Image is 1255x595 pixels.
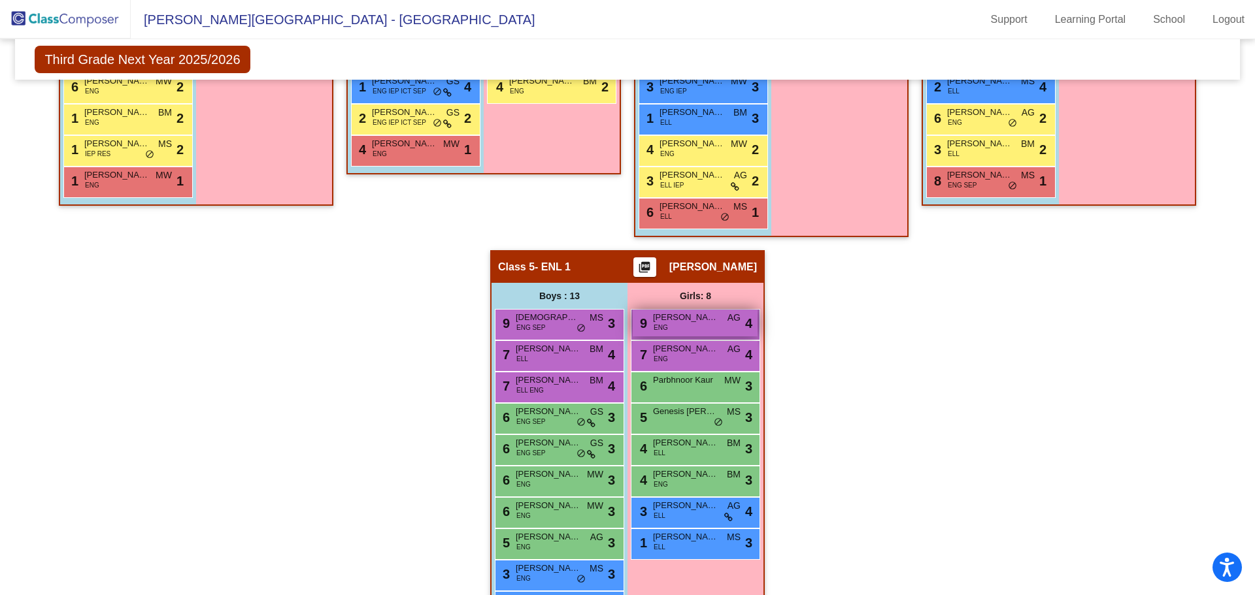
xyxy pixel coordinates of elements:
[68,142,78,157] span: 1
[443,137,460,151] span: MW
[633,257,656,277] button: Print Students Details
[660,86,687,96] span: ENG IEP
[176,140,184,159] span: 2
[654,542,665,552] span: ELL
[608,470,615,490] span: 3
[660,106,725,119] span: [PERSON_NAME]
[752,171,759,191] span: 2
[516,417,545,426] span: ENG SEP
[85,118,99,127] span: ENG
[1021,169,1035,182] span: MS
[637,504,647,519] span: 3
[947,106,1012,119] span: [PERSON_NAME]
[947,74,1012,88] span: [PERSON_NAME]
[948,149,960,159] span: ELL
[176,108,184,128] span: 2
[492,283,627,309] div: Boys : 13
[654,448,665,458] span: ELL
[653,436,718,449] span: [PERSON_NAME]
[131,9,535,30] span: [PERSON_NAME][GEOGRAPHIC_DATA] - [GEOGRAPHIC_DATA]
[752,140,759,159] span: 2
[660,74,725,88] span: [PERSON_NAME]
[980,9,1038,30] a: Support
[733,200,747,214] span: MS
[84,106,150,119] span: [PERSON_NAME] [PERSON_NAME]
[727,405,741,419] span: MS
[745,439,752,458] span: 3
[499,379,510,393] span: 7
[373,86,426,96] span: ENG IEP ICT SEP
[728,311,741,325] span: AG
[516,323,545,332] span: ENG SEP
[516,562,581,575] span: [PERSON_NAME]
[516,511,531,521] span: ENG
[577,574,586,585] span: do_not_disturb_alt
[654,479,668,489] span: ENG
[372,74,437,88] span: [PERSON_NAME]
[654,354,668,364] span: ENG
[510,86,524,96] span: ENG
[68,174,78,188] span: 1
[158,106,172,120] span: BM
[85,180,99,190] span: ENG
[1008,118,1017,129] span: do_not_disturb_alt
[516,342,581,355] span: [PERSON_NAME]
[727,436,741,450] span: BM
[1022,106,1035,120] span: AG
[608,564,615,584] span: 3
[68,80,78,94] span: 6
[590,311,603,325] span: MS
[653,530,718,543] span: [PERSON_NAME]
[464,140,471,159] span: 1
[516,530,581,543] span: [PERSON_NAME]
[931,142,941,157] span: 3
[653,468,718,481] span: [PERSON_NAME]
[948,86,960,96] span: ELL
[728,342,741,356] span: AG
[637,473,647,487] span: 4
[1202,9,1255,30] a: Logout
[493,80,503,94] span: 4
[577,323,586,334] span: do_not_disturb_alt
[608,502,615,521] span: 3
[669,261,757,274] span: [PERSON_NAME]
[752,108,759,128] span: 3
[627,283,763,309] div: Girls: 8
[590,374,603,387] span: BM
[156,169,172,182] span: MW
[1039,108,1046,128] span: 2
[637,347,647,362] span: 7
[653,342,718,355] span: [PERSON_NAME]
[1021,137,1035,151] span: BM
[356,80,366,94] span: 1
[509,74,575,88] span: [PERSON_NAME]
[714,417,723,428] span: do_not_disturb_alt
[433,118,442,129] span: do_not_disturb_alt
[720,212,729,223] span: do_not_disturb_alt
[727,530,741,544] span: MS
[660,118,672,127] span: ELL
[84,169,150,182] span: [PERSON_NAME]
[85,149,110,159] span: IEP RES
[85,86,99,96] span: ENG
[516,436,581,449] span: [PERSON_NAME]
[948,118,962,127] span: ENG
[446,106,460,120] span: GS
[590,342,603,356] span: BM
[499,536,510,550] span: 5
[608,439,615,458] span: 3
[587,468,603,481] span: MW
[745,314,752,333] span: 4
[516,542,531,552] span: ENG
[608,408,615,427] span: 3
[1039,77,1046,97] span: 4
[587,499,603,513] span: MW
[931,174,941,188] span: 8
[577,449,586,459] span: do_not_disturb_alt
[637,379,647,393] span: 6
[653,405,718,418] span: Genesis [PERSON_NAME]
[653,499,718,512] span: [PERSON_NAME]
[372,137,437,150] span: [PERSON_NAME]
[948,180,977,190] span: ENG SEP
[499,347,510,362] span: 7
